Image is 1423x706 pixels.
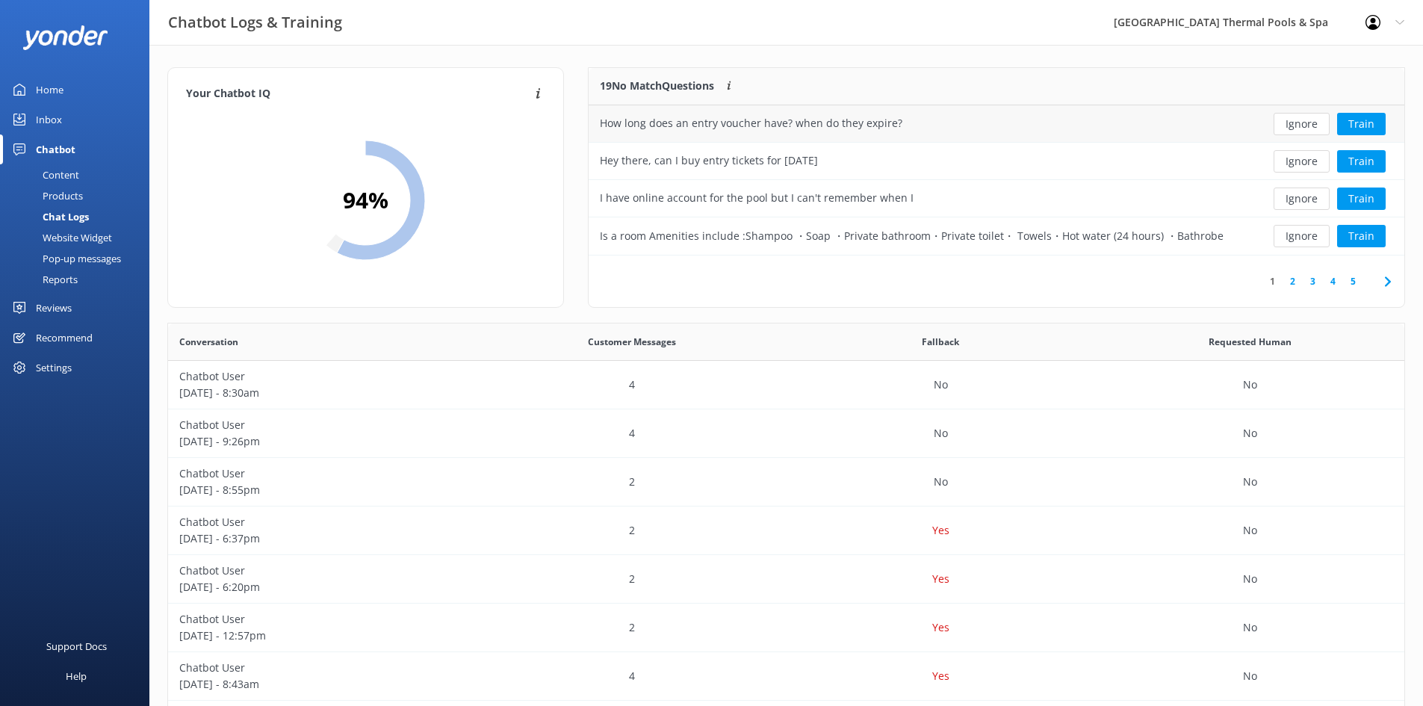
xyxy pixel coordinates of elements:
[589,105,1404,255] div: grid
[9,185,149,206] a: Products
[179,368,466,385] p: Chatbot User
[179,530,466,547] p: [DATE] - 6:37pm
[9,206,149,227] a: Chat Logs
[600,115,902,131] div: How long does an entry voucher have? when do they expire?
[600,78,714,94] p: 19 No Match Questions
[629,425,635,442] p: 4
[9,164,149,185] a: Content
[1274,113,1330,135] button: Ignore
[168,458,1404,507] div: row
[589,143,1404,180] div: row
[1337,188,1386,210] button: Train
[168,10,342,34] h3: Chatbot Logs & Training
[9,227,112,248] div: Website Widget
[934,425,948,442] p: No
[922,335,959,349] span: Fallback
[629,474,635,490] p: 2
[1303,274,1323,288] a: 3
[66,661,87,691] div: Help
[36,134,75,164] div: Chatbot
[168,555,1404,604] div: row
[9,269,149,290] a: Reports
[179,611,466,628] p: Chatbot User
[186,86,531,102] h4: Your Chatbot IQ
[343,182,388,218] h2: 94 %
[9,185,83,206] div: Products
[1337,150,1386,173] button: Train
[36,353,72,383] div: Settings
[1343,274,1363,288] a: 5
[179,628,466,644] p: [DATE] - 12:57pm
[629,668,635,684] p: 4
[934,474,948,490] p: No
[1243,619,1257,636] p: No
[1243,377,1257,393] p: No
[9,227,149,248] a: Website Widget
[1243,522,1257,539] p: No
[932,668,949,684] p: Yes
[168,361,1404,409] div: row
[36,105,62,134] div: Inbox
[9,206,89,227] div: Chat Logs
[600,190,914,206] div: I have online account for the pool but I can't remember when I
[934,377,948,393] p: No
[22,25,108,50] img: yonder-white-logo.png
[179,579,466,595] p: [DATE] - 6:20pm
[1243,474,1257,490] p: No
[36,293,72,323] div: Reviews
[36,75,63,105] div: Home
[600,228,1227,244] div: Is a room Amenities include :Shampoo ・Soap ・Private bathroom・Private toilet・ Towels・Hot water (24...
[588,335,676,349] span: Customer Messages
[1274,150,1330,173] button: Ignore
[1243,571,1257,587] p: No
[932,619,949,636] p: Yes
[9,269,78,290] div: Reports
[9,248,149,269] a: Pop-up messages
[932,522,949,539] p: Yes
[168,604,1404,652] div: row
[179,514,466,530] p: Chatbot User
[600,152,818,169] div: Hey there, can I buy entry tickets for [DATE]
[179,335,238,349] span: Conversation
[1337,113,1386,135] button: Train
[629,522,635,539] p: 2
[932,571,949,587] p: Yes
[168,652,1404,701] div: row
[179,417,466,433] p: Chatbot User
[46,631,107,661] div: Support Docs
[36,323,93,353] div: Recommend
[1262,274,1283,288] a: 1
[1243,425,1257,442] p: No
[1243,668,1257,684] p: No
[629,619,635,636] p: 2
[1274,188,1330,210] button: Ignore
[179,676,466,693] p: [DATE] - 8:43am
[179,433,466,450] p: [DATE] - 9:26pm
[179,482,466,498] p: [DATE] - 8:55pm
[9,248,121,269] div: Pop-up messages
[179,385,466,401] p: [DATE] - 8:30am
[168,507,1404,555] div: row
[589,217,1404,255] div: row
[629,377,635,393] p: 4
[1209,335,1292,349] span: Requested Human
[1337,225,1386,247] button: Train
[1283,274,1303,288] a: 2
[9,164,79,185] div: Content
[179,660,466,676] p: Chatbot User
[629,571,635,587] p: 2
[179,465,466,482] p: Chatbot User
[589,180,1404,217] div: row
[179,563,466,579] p: Chatbot User
[1274,225,1330,247] button: Ignore
[168,409,1404,458] div: row
[589,105,1404,143] div: row
[1323,274,1343,288] a: 4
